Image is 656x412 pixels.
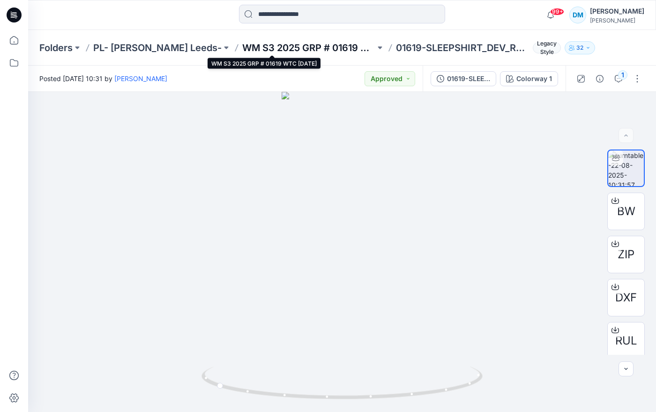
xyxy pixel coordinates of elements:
button: Colorway 1 [500,71,558,86]
img: turntable-22-08-2025-10:31:57 [608,150,644,186]
div: [PERSON_NAME] [590,6,644,17]
div: Colorway 1 [516,74,552,84]
p: 01619-SLEEPSHIRT_DEV_REV2 [396,41,529,54]
div: DM [569,7,586,23]
span: BW [617,203,635,220]
span: RUL [615,332,637,349]
span: DXF [615,289,637,306]
button: Details [592,71,607,86]
button: 1 [611,71,626,86]
span: ZIP [618,246,634,263]
p: 32 [576,43,583,53]
div: 01619-SLEEPSHIRT_DEV_REV2 [447,74,490,84]
a: [PERSON_NAME] [114,75,167,82]
button: 01619-SLEEPSHIRT_DEV_REV2 [431,71,496,86]
span: Posted [DATE] 10:31 by [39,74,167,83]
button: 32 [565,41,595,54]
div: [PERSON_NAME] [590,17,644,24]
div: 1 [618,70,627,80]
button: Legacy Style [529,41,561,54]
a: WM S3 2025 GRP # 01619 WTC [DATE] [242,41,375,54]
a: PL- [PERSON_NAME] Leeds- [93,41,222,54]
span: 99+ [550,8,564,15]
a: Folders [39,41,73,54]
span: Legacy Style [533,42,561,53]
